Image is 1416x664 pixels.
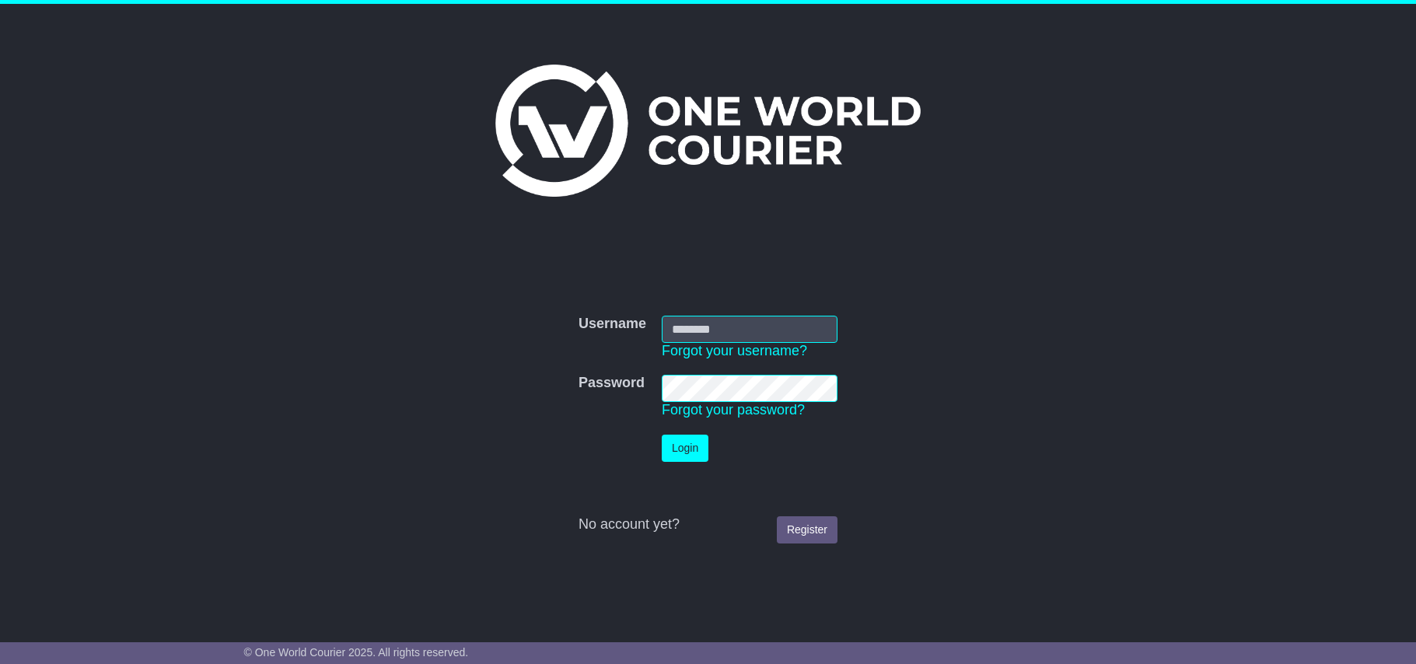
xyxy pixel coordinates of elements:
a: Forgot your username? [662,343,807,358]
span: © One World Courier 2025. All rights reserved. [244,646,469,659]
img: One World [495,65,920,197]
div: No account yet? [579,516,837,533]
label: Password [579,375,645,392]
button: Login [662,435,708,462]
a: Forgot your password? [662,402,805,418]
label: Username [579,316,646,333]
a: Register [777,516,837,543]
